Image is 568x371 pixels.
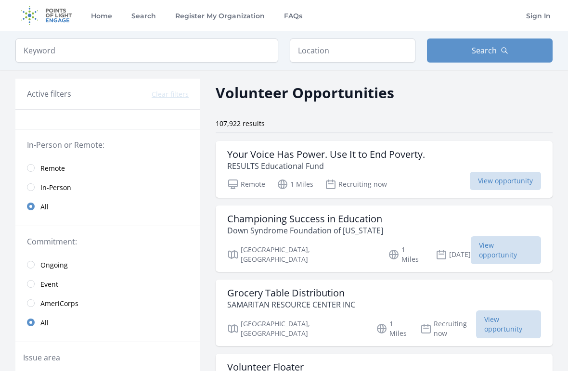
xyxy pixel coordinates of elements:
legend: In-Person or Remote: [27,139,189,151]
a: Championing Success in Education Down Syndrome Foundation of [US_STATE] [GEOGRAPHIC_DATA], [GEOGR... [216,205,553,272]
p: 1 Miles [277,179,313,190]
a: In-Person [15,178,200,197]
span: View opportunity [476,310,541,338]
p: Recruiting now [420,319,476,338]
span: View opportunity [471,236,541,264]
span: View opportunity [470,172,541,190]
p: [GEOGRAPHIC_DATA], [GEOGRAPHIC_DATA] [227,245,376,264]
span: Event [40,280,58,289]
span: Search [472,45,497,56]
p: 1 Miles [388,245,424,264]
p: [DATE] [436,245,471,264]
input: Location [290,38,415,63]
a: Ongoing [15,255,200,274]
h3: Active filters [27,88,71,100]
span: AmeriCorps [40,299,78,308]
a: Your Voice Has Power. Use It to End Poverty. RESULTS Educational Fund Remote 1 Miles Recruiting n... [216,141,553,198]
p: Remote [227,179,265,190]
h3: Your Voice Has Power. Use It to End Poverty. [227,149,425,160]
span: In-Person [40,183,71,192]
p: 1 Miles [376,319,409,338]
span: All [40,318,49,328]
a: Remote [15,158,200,178]
span: Remote [40,164,65,173]
h3: Grocery Table Distribution [227,287,355,299]
h3: Championing Success in Education [227,213,383,225]
a: All [15,313,200,332]
a: AmeriCorps [15,294,200,313]
input: Keyword [15,38,278,63]
span: Ongoing [40,260,68,270]
p: Down Syndrome Foundation of [US_STATE] [227,225,383,236]
span: 107,922 results [216,119,265,128]
span: All [40,202,49,212]
p: Recruiting now [325,179,387,190]
h2: Volunteer Opportunities [216,82,394,103]
button: Search [427,38,553,63]
legend: Issue area [23,352,60,363]
p: [GEOGRAPHIC_DATA], [GEOGRAPHIC_DATA] [227,319,364,338]
a: Grocery Table Distribution SAMARITAN RESOURCE CENTER INC [GEOGRAPHIC_DATA], [GEOGRAPHIC_DATA] 1 M... [216,280,553,346]
legend: Commitment: [27,236,189,247]
p: RESULTS Educational Fund [227,160,425,172]
button: Clear filters [152,90,189,99]
p: SAMARITAN RESOURCE CENTER INC [227,299,355,310]
a: Event [15,274,200,294]
a: All [15,197,200,216]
